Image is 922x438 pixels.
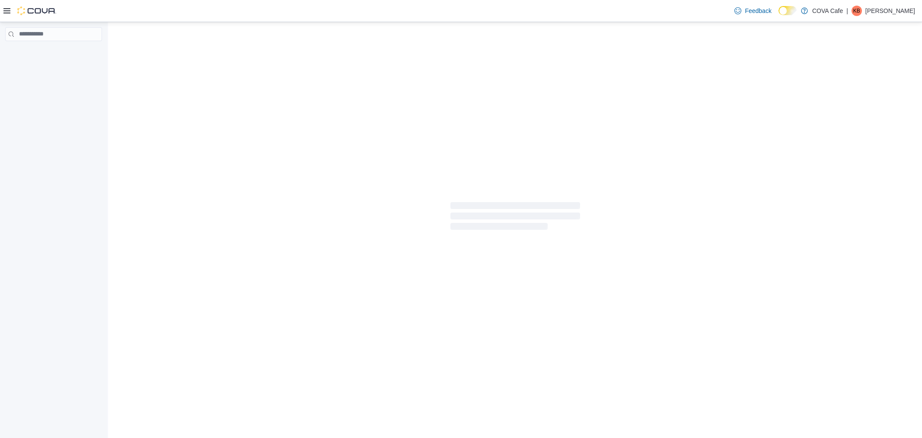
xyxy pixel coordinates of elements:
p: COVA Cafe [812,6,843,16]
p: | [846,6,848,16]
a: Feedback [731,2,775,19]
nav: Complex example [5,43,102,64]
span: KB [853,6,860,16]
input: Dark Mode [778,6,797,15]
span: Loading [450,204,580,232]
span: Feedback [745,6,771,15]
div: Kenneth B [852,6,862,16]
img: Cova [17,6,56,15]
p: [PERSON_NAME] [865,6,915,16]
